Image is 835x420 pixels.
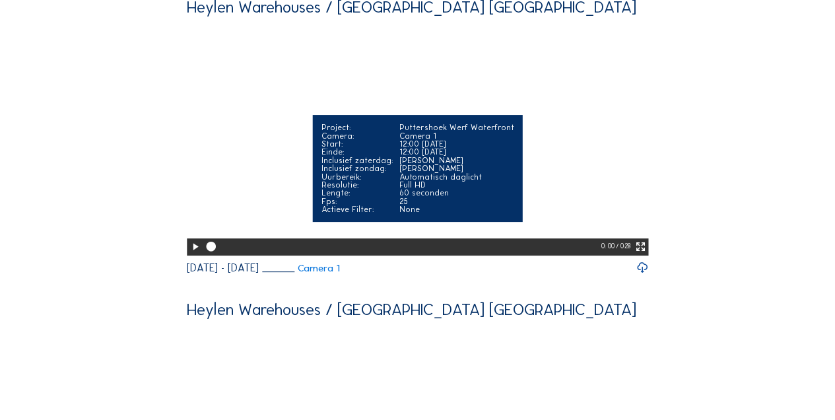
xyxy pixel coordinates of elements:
div: / 0:28 [616,238,630,256]
a: Camera 1 [262,263,340,273]
div: [PERSON_NAME] [399,157,514,164]
div: Inclusief zaterdag: [321,157,393,164]
div: [DATE] - [DATE] [187,263,259,273]
div: Camera 1 [399,132,514,140]
div: Inclusief zondag: [321,164,393,172]
div: 12:00 [DATE] [399,140,514,148]
div: 25 [399,197,514,205]
div: Actieve Filter: [321,205,393,213]
div: Project: [321,123,393,131]
div: Resolutie: [321,181,393,189]
div: Uurbereik: [321,173,393,181]
div: Fps: [321,197,393,205]
div: Heylen Warehouses / [GEOGRAPHIC_DATA] [GEOGRAPHIC_DATA] [187,302,636,318]
div: 12:00 [DATE] [399,148,514,156]
div: Automatisch daglicht [399,173,514,181]
div: Camera: [321,132,393,140]
div: Start: [321,140,393,148]
div: Lengte: [321,189,393,197]
div: 0: 00 [601,238,617,256]
div: [PERSON_NAME] [399,164,514,172]
div: Einde: [321,148,393,156]
div: 60 seconden [399,189,514,197]
video: Your browser does not support the video tag. [187,23,649,254]
div: Full HD [399,181,514,189]
div: None [399,205,514,213]
div: Puttershoek Werf Waterfront [399,123,514,131]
